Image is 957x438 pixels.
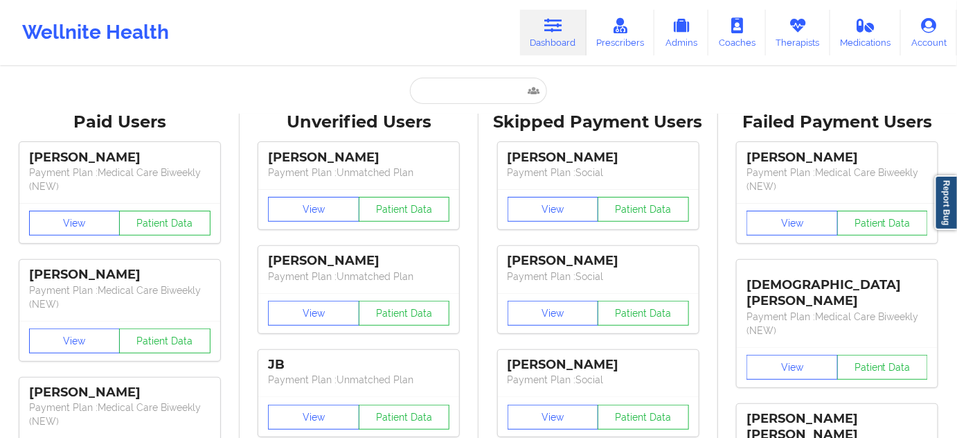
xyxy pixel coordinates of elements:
a: Coaches [708,10,766,55]
div: [PERSON_NAME] [268,253,449,269]
button: Patient Data [359,197,450,222]
p: Payment Plan : Unmatched Plan [268,373,449,387]
div: [PERSON_NAME] [508,357,689,373]
p: Payment Plan : Unmatched Plan [268,270,449,283]
p: Payment Plan : Unmatched Plan [268,166,449,179]
button: Patient Data [359,405,450,430]
button: Patient Data [837,211,929,236]
a: Prescribers [587,10,655,55]
a: Dashboard [520,10,587,55]
div: [DEMOGRAPHIC_DATA][PERSON_NAME] [746,267,928,309]
button: View [29,328,120,353]
button: View [268,405,359,430]
div: Unverified Users [249,112,469,133]
p: Payment Plan : Social [508,166,689,179]
button: View [746,211,838,236]
div: Paid Users [10,112,230,133]
p: Payment Plan : Medical Care Biweekly (NEW) [746,310,928,338]
button: Patient Data [119,211,211,236]
div: [PERSON_NAME] [508,150,689,166]
p: Payment Plan : Medical Care Biweekly (NEW) [29,401,211,428]
button: Patient Data [598,405,689,430]
button: View [268,301,359,326]
button: Patient Data [359,301,450,326]
div: [PERSON_NAME] [29,150,211,166]
button: Patient Data [598,301,689,326]
button: View [508,301,599,326]
p: Payment Plan : Social [508,373,689,387]
button: View [508,405,599,430]
div: [PERSON_NAME] [746,150,928,166]
button: Patient Data [119,328,211,353]
p: Payment Plan : Social [508,270,689,283]
a: Report Bug [935,175,957,230]
button: View [746,355,838,380]
button: Patient Data [837,355,929,380]
div: [PERSON_NAME] [268,150,449,166]
div: JB [268,357,449,373]
div: [PERSON_NAME] [29,385,211,401]
a: Therapists [766,10,830,55]
button: View [508,197,599,222]
div: Failed Payment Users [728,112,948,133]
a: Account [901,10,957,55]
button: Patient Data [598,197,689,222]
a: Medications [830,10,902,55]
p: Payment Plan : Medical Care Biweekly (NEW) [29,166,211,193]
p: Payment Plan : Medical Care Biweekly (NEW) [29,283,211,311]
button: View [29,211,120,236]
div: Skipped Payment Users [488,112,708,133]
a: Admins [654,10,708,55]
p: Payment Plan : Medical Care Biweekly (NEW) [746,166,928,193]
button: View [268,197,359,222]
div: [PERSON_NAME] [508,253,689,269]
div: [PERSON_NAME] [29,267,211,283]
